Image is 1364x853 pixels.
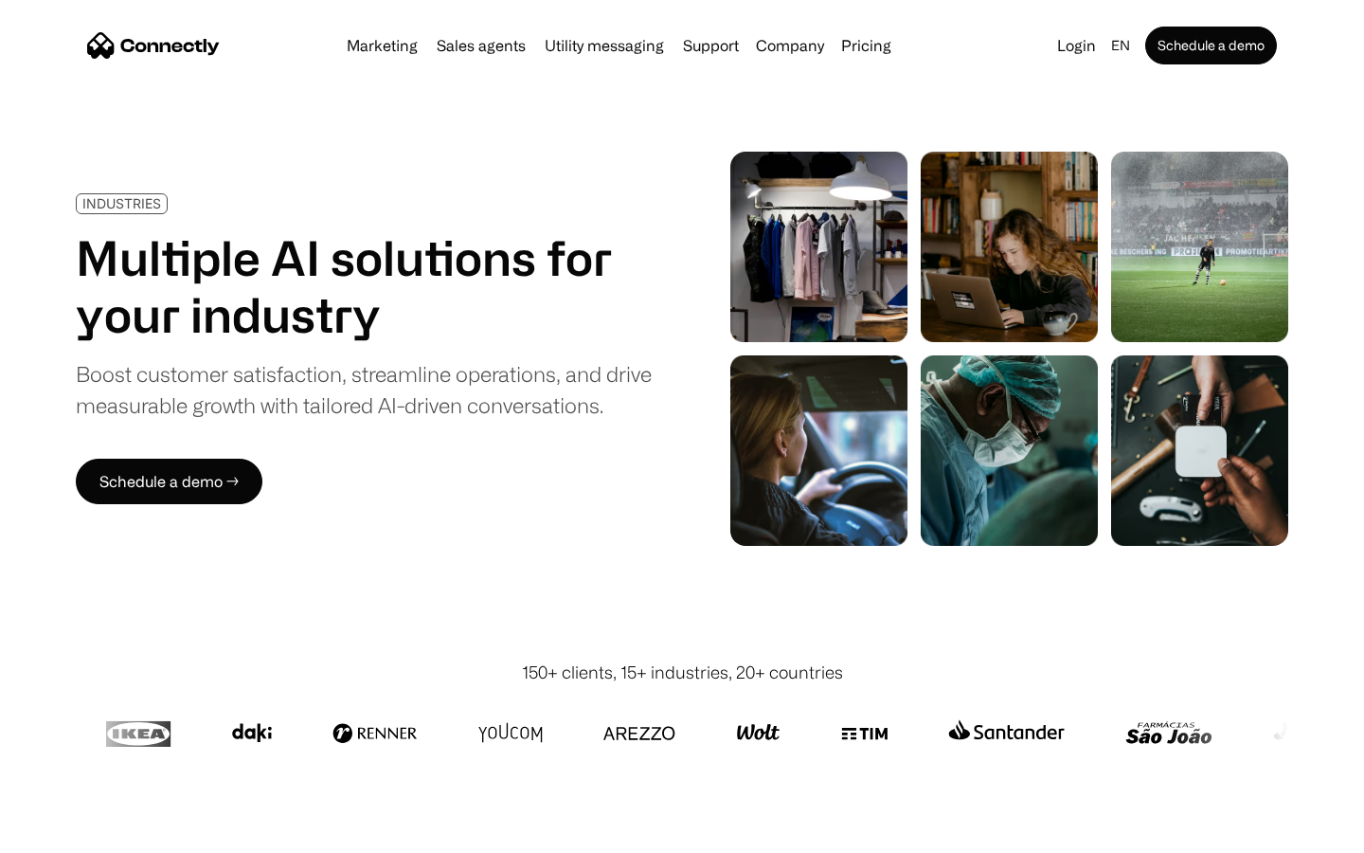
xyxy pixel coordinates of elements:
div: Company [756,32,824,59]
div: en [1111,32,1130,59]
div: Boost customer satisfaction, streamline operations, and drive measurable growth with tailored AI-... [76,358,652,421]
a: Pricing [834,38,899,53]
a: Login [1050,32,1104,59]
a: Support [675,38,746,53]
h1: Multiple AI solutions for your industry [76,229,652,343]
a: Marketing [339,38,425,53]
a: Utility messaging [537,38,672,53]
a: Schedule a demo [1145,27,1277,64]
div: 150+ clients, 15+ industries, 20+ countries [522,660,843,685]
a: Sales agents [429,38,533,53]
a: Schedule a demo → [76,459,262,504]
div: INDUSTRIES [82,196,161,210]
